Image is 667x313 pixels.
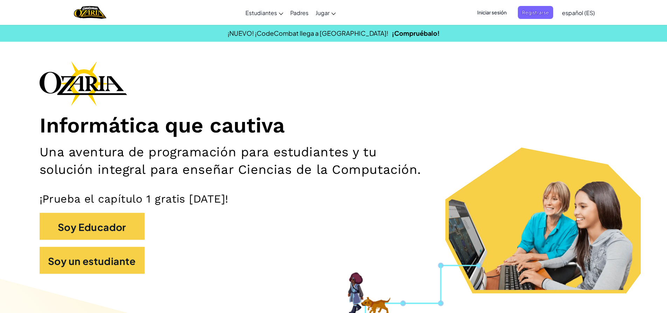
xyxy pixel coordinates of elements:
[392,29,440,37] a: ¡Compruébalo!
[290,9,308,16] font: Padres
[522,9,549,15] font: Registrarse
[48,255,136,267] font: Soy un estudiante
[40,113,285,138] font: Informática que cautiva
[287,3,312,22] a: Padres
[74,5,106,20] img: Hogar
[245,9,277,16] font: Estudiantes
[562,9,595,16] font: español (ES)
[477,9,507,15] font: Iniciar sesión
[40,144,421,177] font: Una aventura de programación para estudiantes y tu solución integral para enseñar Ciencias de la ...
[242,3,287,22] a: Estudiantes
[40,213,145,240] button: Soy Educador
[518,6,553,19] button: Registrarse
[74,5,106,20] a: Logotipo de Ozaria de CodeCombat
[473,6,511,19] button: Iniciar sesión
[58,221,126,233] font: Soy Educador
[315,9,329,16] font: Jugar
[312,3,339,22] a: Jugar
[40,192,228,205] font: ¡Prueba el capítulo 1 gratis [DATE]!
[40,61,127,106] img: Logotipo de la marca Ozaria
[558,3,598,22] a: español (ES)
[228,29,388,37] font: ¡NUEVO! ¡CodeCombat llega a [GEOGRAPHIC_DATA]!
[40,247,145,274] button: Soy un estudiante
